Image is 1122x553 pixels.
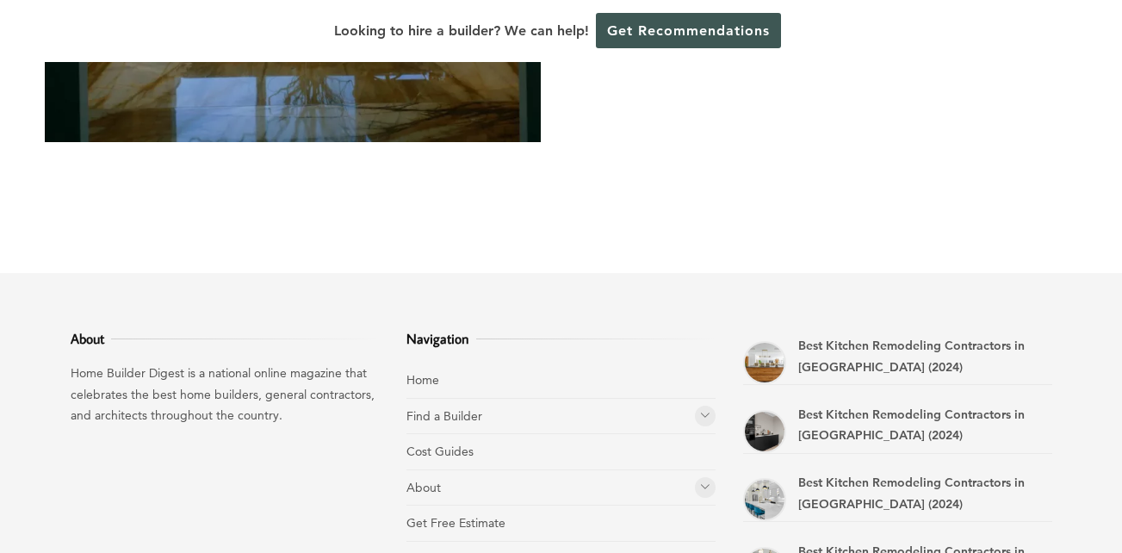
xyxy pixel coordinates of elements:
a: Get Recommendations [596,13,781,48]
a: Find a Builder [406,408,482,424]
h3: About [71,328,380,349]
a: About [406,480,441,495]
a: Best Kitchen Remodeling Contractors in Coral Gables (2024) [743,478,786,521]
a: Best Kitchen Remodeling Contractors in [GEOGRAPHIC_DATA] (2024) [798,407,1025,444]
a: Best Kitchen Remodeling Contractors in Plantation (2024) [743,410,786,453]
p: Home Builder Digest is a national online magazine that celebrates the best home builders, general... [71,363,380,426]
a: Best Kitchen Remodeling Contractors in Doral (2024) [743,341,786,384]
a: Best Kitchen Remodeling Contractors in [GEOGRAPHIC_DATA] (2024) [798,475,1025,512]
a: Home [406,372,439,388]
h3: Navigation [406,328,716,349]
a: Get Free Estimate [406,515,505,531]
a: Cost Guides [406,444,474,459]
a: Best Kitchen Remodeling Contractors in [GEOGRAPHIC_DATA] (2024) [798,338,1025,375]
